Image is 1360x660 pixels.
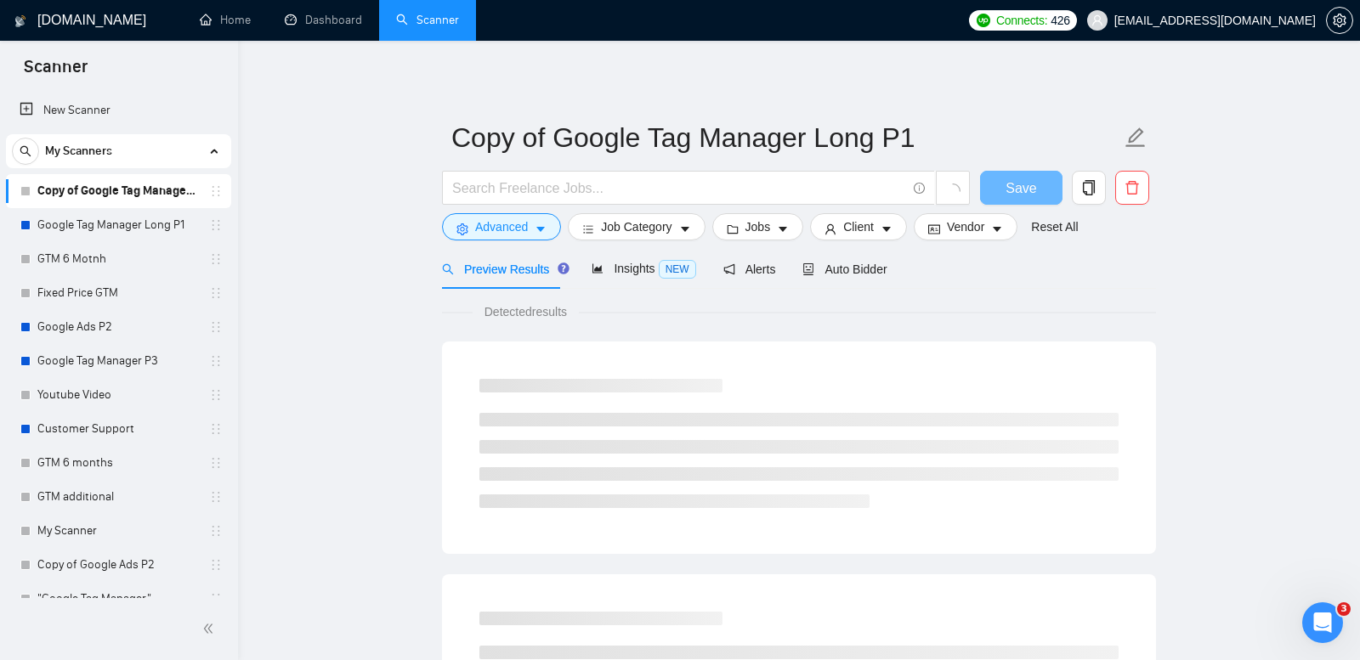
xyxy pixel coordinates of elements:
[209,422,223,436] span: holder
[659,260,696,279] span: NEW
[712,213,804,240] button: folderJobscaret-down
[37,208,199,242] a: Google Tag Manager Long P1
[209,184,223,198] span: holder
[996,11,1047,30] span: Connects:
[37,344,199,378] a: Google Tag Manager P3
[12,138,39,165] button: search
[209,456,223,470] span: holder
[1327,14,1352,27] span: setting
[209,354,223,368] span: holder
[1326,14,1353,27] a: setting
[810,213,907,240] button: userClientcaret-down
[723,262,776,276] span: Alerts
[723,263,735,275] span: notification
[285,13,362,27] a: dashboardDashboard
[1337,602,1351,616] span: 3
[945,183,960,199] span: loading
[456,223,468,235] span: setting
[209,320,223,334] span: holder
[1072,171,1106,205] button: copy
[13,145,38,157] span: search
[727,223,739,235] span: folder
[209,388,223,402] span: holder
[1006,178,1036,199] span: Save
[37,276,199,310] a: Fixed Price GTM
[592,262,603,274] span: area-chart
[1031,217,1078,236] a: Reset All
[200,13,251,27] a: homeHome
[37,514,199,548] a: My Scanner
[947,217,984,236] span: Vendor
[824,223,836,235] span: user
[745,217,771,236] span: Jobs
[1051,11,1069,30] span: 426
[1091,14,1103,26] span: user
[802,262,887,276] span: Auto Bidder
[1302,602,1343,643] iframe: Intercom live chat
[202,620,219,637] span: double-left
[1116,180,1148,195] span: delete
[37,582,199,616] a: "Google Tag Manager"
[980,171,1062,205] button: Save
[1115,171,1149,205] button: delete
[535,223,547,235] span: caret-down
[37,548,199,582] a: Copy of Google Ads P2
[6,93,231,127] li: New Scanner
[37,480,199,514] a: GTM additional
[802,263,814,275] span: robot
[37,378,199,412] a: Youtube Video
[442,263,454,275] span: search
[1073,180,1105,195] span: copy
[582,223,594,235] span: bars
[556,261,571,276] div: Tooltip anchor
[37,446,199,480] a: GTM 6 months
[209,490,223,504] span: holder
[914,183,925,194] span: info-circle
[442,262,564,276] span: Preview Results
[881,223,892,235] span: caret-down
[977,14,990,27] img: upwork-logo.png
[10,54,101,90] span: Scanner
[843,217,874,236] span: Client
[209,524,223,538] span: holder
[45,134,112,168] span: My Scanners
[37,242,199,276] a: GTM 6 Motnh
[37,174,199,208] a: Copy of Google Tag Manager Long P1
[777,223,789,235] span: caret-down
[568,213,705,240] button: barsJob Categorycaret-down
[1125,127,1147,149] span: edit
[451,116,1121,159] input: Scanner name...
[209,286,223,300] span: holder
[209,592,223,606] span: holder
[679,223,691,235] span: caret-down
[37,412,199,446] a: Customer Support
[20,93,218,127] a: New Scanner
[1326,7,1353,34] button: setting
[601,217,671,236] span: Job Category
[37,310,199,344] a: Google Ads P2
[14,8,26,35] img: logo
[914,213,1017,240] button: idcardVendorcaret-down
[209,558,223,572] span: holder
[928,223,940,235] span: idcard
[452,178,906,199] input: Search Freelance Jobs...
[442,213,561,240] button: settingAdvancedcaret-down
[209,218,223,232] span: holder
[991,223,1003,235] span: caret-down
[209,252,223,266] span: holder
[475,217,528,236] span: Advanced
[592,262,695,275] span: Insights
[396,13,459,27] a: searchScanner
[473,302,579,321] span: Detected results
